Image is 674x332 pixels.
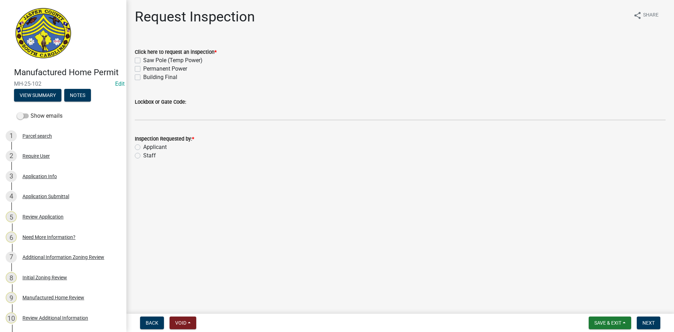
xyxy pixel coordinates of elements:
[64,93,91,98] wm-modal-confirm: Notes
[140,317,164,329] button: Back
[6,232,17,243] div: 6
[22,194,69,199] div: Application Submittal
[22,154,50,158] div: Require User
[637,317,660,329] button: Next
[22,295,84,300] div: Manufactured Home Review
[633,11,642,20] i: share
[14,67,121,78] h4: Manufactured Home Permit
[642,320,655,326] span: Next
[589,317,631,329] button: Save & Exit
[143,143,167,151] label: Applicant
[594,320,621,326] span: Save & Exit
[14,93,61,98] wm-modal-confirm: Summary
[22,134,52,138] div: Parcel search
[6,130,17,142] div: 1
[643,11,659,20] span: Share
[14,7,73,60] img: Jasper County, South Carolina
[175,320,186,326] span: Void
[22,235,75,240] div: Need More Information?
[143,73,177,82] label: Building Final
[143,65,187,73] label: Permanent Power
[628,8,664,22] button: shareShare
[14,89,61,102] button: View Summary
[22,275,67,280] div: Initial Zoning Review
[22,315,88,320] div: Review Additional Information
[6,211,17,222] div: 5
[6,272,17,283] div: 8
[22,174,57,179] div: Application Info
[22,214,64,219] div: Review Application
[115,80,125,87] a: Edit
[6,171,17,182] div: 3
[6,292,17,303] div: 9
[6,150,17,162] div: 2
[17,112,62,120] label: Show emails
[6,252,17,263] div: 7
[6,312,17,324] div: 10
[146,320,158,326] span: Back
[143,151,156,160] label: Staff
[170,317,196,329] button: Void
[22,255,104,260] div: Additional Information Zoning Review
[6,191,17,202] div: 4
[143,56,203,65] label: Saw Pole (Temp Power)
[135,8,255,25] h1: Request Inspection
[135,50,217,55] label: Click here to request an inspection
[135,100,186,105] label: Lockbox or Gate Code:
[135,137,194,142] label: Inspection Requested by:
[64,89,91,102] button: Notes
[14,80,112,87] span: MH-25-102
[115,80,125,87] wm-modal-confirm: Edit Application Number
